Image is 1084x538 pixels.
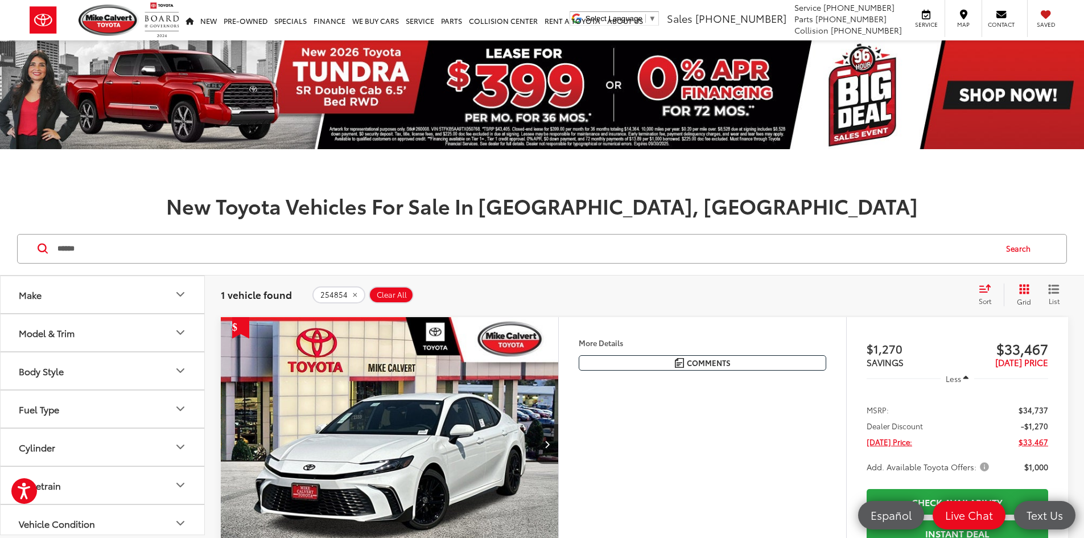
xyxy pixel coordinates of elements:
h4: More Details [579,339,826,347]
a: Text Us [1014,501,1075,529]
span: [DATE] PRICE [995,356,1048,368]
button: Fuel TypeFuel Type [1,391,205,428]
div: Body Style [174,364,187,377]
span: MSRP: [867,404,889,416]
div: Vehicle Condition [174,516,187,530]
span: [PHONE_NUMBER] [815,13,887,24]
button: Search [995,235,1047,263]
button: Clear All [369,286,414,303]
span: $34,737 [1019,404,1048,416]
button: Body StyleBody Style [1,352,205,389]
div: Drivetrain [19,480,61,491]
button: MakeMake [1,276,205,313]
span: Add. Available Toyota Offers: [867,461,991,473]
div: Make [174,288,187,301]
div: Body Style [19,365,64,376]
span: [DATE] Price: [867,436,912,447]
div: Fuel Type [174,402,187,416]
button: Next image [535,424,558,464]
span: $33,467 [1019,436,1048,447]
span: Less [946,373,961,384]
button: Add. Available Toyota Offers: [867,461,993,473]
span: Clear All [377,290,407,299]
span: Grid [1017,297,1031,306]
span: Get Price Drop Alert [232,317,249,339]
span: $1,270 [867,340,958,357]
span: Service [794,2,821,13]
span: $33,467 [957,340,1048,357]
span: [PHONE_NUMBER] [831,24,902,36]
button: CylinderCylinder [1,429,205,466]
div: Model & Trim [174,326,187,339]
div: Cylinder [174,440,187,454]
span: Service [913,20,939,28]
span: SAVINGS [867,356,904,368]
span: Saved [1033,20,1058,28]
a: Live Chat [933,501,1005,529]
span: -$1,270 [1021,420,1048,432]
span: ▼ [649,14,656,23]
span: Sort [979,296,991,306]
div: Fuel Type [19,404,59,414]
button: Select sort value [973,284,1004,306]
button: Comments [579,355,826,371]
div: Vehicle Condition [19,518,95,529]
div: Drivetrain [174,478,187,492]
button: List View [1040,284,1068,306]
span: Comments [687,358,731,368]
button: Grid View [1004,284,1040,306]
span: $1,000 [1024,461,1048,473]
a: Español [858,501,924,529]
span: Live Chat [939,508,999,522]
span: Sales [667,11,693,26]
img: Comments [675,358,684,368]
div: Cylinder [19,442,55,453]
span: [PHONE_NUMBER] [695,11,786,26]
button: Less [941,368,975,389]
div: Model & Trim [19,327,75,338]
span: 1 vehicle found [221,288,292,301]
span: Contact [988,20,1015,28]
span: Parts [794,13,813,24]
div: Make [19,289,42,300]
span: Dealer Discount [867,420,923,432]
span: Map [951,20,976,28]
span: List [1048,296,1060,306]
button: remove 254854 [312,286,365,303]
span: Español [865,508,917,522]
span: Text Us [1021,508,1069,522]
input: Search by Make, Model, or Keyword [56,235,995,262]
button: DrivetrainDrivetrain [1,467,205,504]
span: Collision [794,24,829,36]
span: [PHONE_NUMBER] [823,2,895,13]
span: 254854 [320,290,348,299]
img: Mike Calvert Toyota [79,5,139,36]
button: Model & TrimModel & Trim [1,314,205,351]
a: Check Availability [867,489,1048,515]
